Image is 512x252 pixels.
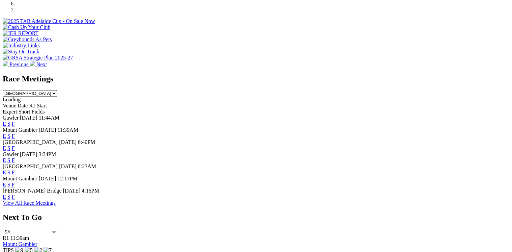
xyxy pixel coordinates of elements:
span: 11:39AM [57,127,78,133]
a: E [3,170,6,175]
img: GRSA Strategic Plan 2025-27 [3,55,73,61]
a: F [12,182,15,187]
a: E [3,133,6,139]
span: Fields [31,109,45,115]
span: Gawler [3,115,19,121]
span: 8:23AM [78,163,96,169]
span: 4:16PM [82,188,99,194]
img: IER REPORT [3,30,38,36]
span: [DATE] [63,188,81,194]
a: View All Race Meetings [3,200,56,206]
a: F [12,121,15,127]
span: 3:34PM [39,151,56,157]
img: Cash Up Your Club [3,24,50,30]
a: Next [30,61,47,67]
a: Previous [3,61,30,67]
img: Greyhounds As Pets [3,36,52,43]
a: S [7,157,10,163]
a: E [3,145,6,151]
span: Previous [9,61,28,67]
span: R1 Start [29,103,47,108]
a: F [12,157,15,163]
span: 12:17PM [57,176,78,181]
span: Short [19,109,30,115]
a: E [3,182,6,187]
a: S [7,121,10,127]
h2: Race Meetings [3,74,509,83]
span: [PERSON_NAME] Bridge [3,188,62,194]
a: F [12,170,15,175]
span: [DATE] [39,127,56,133]
span: [DATE] [59,139,77,145]
a: F [12,133,15,139]
a: S [7,145,10,151]
a: E [3,157,6,163]
img: Industry Links [3,43,40,49]
span: [DATE] [20,115,37,121]
span: 11:44AM [39,115,60,121]
span: Venue [3,103,16,108]
span: [DATE] [59,163,77,169]
a: S [7,170,10,175]
span: Expert [3,109,17,115]
span: Gawler [3,151,19,157]
span: [DATE] [20,151,37,157]
a: F [12,194,15,200]
img: chevron-left-pager-white.svg [3,61,8,66]
a: E [3,121,6,127]
span: [GEOGRAPHIC_DATA] [3,139,58,145]
span: Mount Gambier [3,176,37,181]
span: [DATE] [39,176,56,181]
h2: Next To Go [3,213,509,222]
span: R1 [3,235,9,241]
img: Stay On Track [3,49,39,55]
span: Date [18,103,28,108]
img: 2025 TAB Adelaide Cup - On Sale Now [3,18,95,24]
a: Mount Gambier [3,241,37,247]
span: [GEOGRAPHIC_DATA] [3,163,58,169]
a: S [7,194,10,200]
span: 11:39am [10,235,29,241]
a: S [7,182,10,187]
span: Next [36,61,47,67]
a: E [3,194,6,200]
a: F [12,145,15,151]
a: S [7,133,10,139]
span: Loading... [3,97,25,102]
span: Mount Gambier [3,127,37,133]
span: 6:40PM [78,139,95,145]
img: chevron-right-pager-white.svg [30,61,35,66]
